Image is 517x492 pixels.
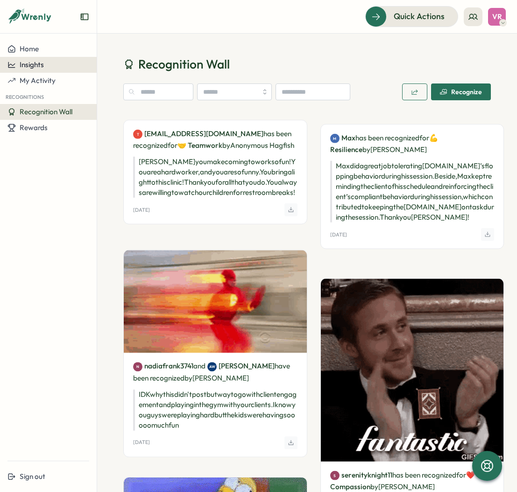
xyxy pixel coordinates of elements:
span: Sign out [20,472,45,481]
span: Insights [20,60,44,69]
p: has been recognized by Anonymous Hagfish [133,128,297,151]
span: Rewards [20,123,48,132]
span: N [136,362,139,372]
button: Recognize [431,83,491,100]
span: 💪 Resilience [330,133,438,154]
p: [DATE] [133,207,150,213]
a: Nnadiafrank3741 [133,361,193,372]
span: 🤝 Teamwork [177,141,222,150]
span: Home [20,44,39,53]
span: and [193,361,205,372]
span: T [137,129,139,139]
span: for [419,133,429,142]
p: has been recognized by [PERSON_NAME] [330,132,495,155]
p: [DATE] [330,231,347,237]
p: [DATE] [133,439,150,445]
div: Recognize [440,88,482,96]
span: S [333,470,336,480]
a: MMax [330,133,355,143]
span: Quick Actions [394,10,445,22]
span: for [456,470,466,479]
a: Sserenityknight11 [330,470,392,480]
span: VR [492,13,502,21]
span: M [333,133,336,144]
button: Quick Actions [365,6,458,27]
p: [PERSON_NAME] you make coming to work so fun! You are a hard worker, and you are so funny. You br... [133,157,297,198]
a: AW[PERSON_NAME] [207,361,275,372]
p: Max did a great job tolerating [DOMAIN_NAME]’s flopping behavior during his session. Beside, Max ... [330,161,495,222]
img: Recognition Image [321,279,504,462]
span: for [168,141,177,150]
button: Expand sidebar [80,12,89,21]
span: AW [209,362,215,372]
span: Recognition Wall [138,56,230,72]
p: IDK why this didn't post but way to go with client engagement and playing in the gym with your cl... [133,389,297,430]
p: has been recognized by [PERSON_NAME] [330,469,495,492]
span: Recognition Wall [20,107,72,116]
p: have been recognized by [PERSON_NAME] [133,360,297,384]
img: Recognition Image [124,250,307,353]
button: VR [488,8,506,26]
span: ❤️ Compassion [330,470,475,491]
a: T[EMAIL_ADDRESS][DOMAIN_NAME] [133,129,263,139]
span: My Activity [20,76,56,85]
